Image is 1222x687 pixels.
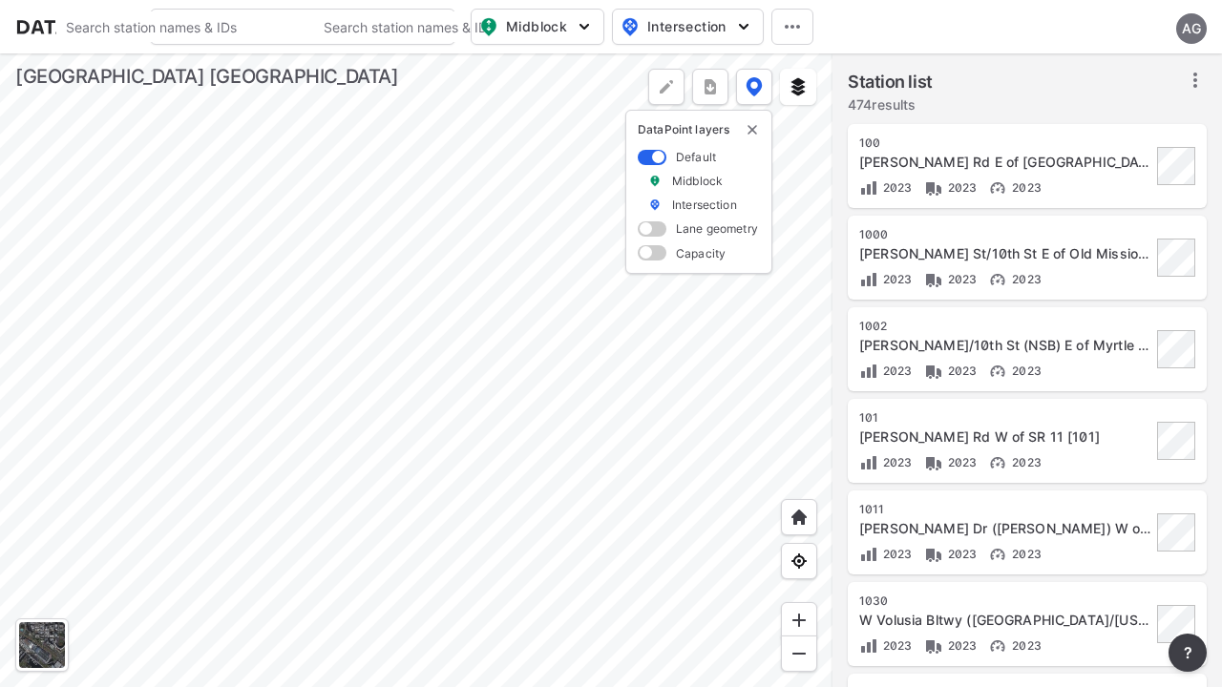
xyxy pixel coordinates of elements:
[859,545,878,564] img: Volume count
[943,547,978,561] span: 2023
[789,77,808,96] img: layers.ee07997e.svg
[612,9,764,45] button: Intersection
[943,364,978,378] span: 2023
[878,364,913,378] span: 2023
[924,270,943,289] img: Vehicle class
[859,153,1151,172] div: Arredondo Grant Rd E of Spring Garden Ranch Rd [100]
[859,519,1151,538] div: Kathy Dr (N Penin) W of SR A1A [1011]
[943,180,978,195] span: 2023
[619,15,642,38] img: map_pin_int.54838e6b.svg
[859,502,1151,517] div: 1011
[736,69,772,105] button: DataPoint layers
[878,455,913,469] span: 2023
[859,362,878,381] img: Volume count
[1007,455,1042,469] span: 2023
[848,95,933,114] label: 474 results
[878,638,913,653] span: 2023
[781,635,817,672] div: Zoom out
[15,618,69,672] div: Toggle basemap
[924,453,943,472] img: Vehicle class
[672,197,737,213] label: Intersection
[859,593,1151,609] div: 1030
[943,638,978,653] span: 2023
[988,453,1007,472] img: Vehicle speed
[988,362,1007,381] img: Vehicle speed
[676,149,716,165] label: Default
[479,15,592,38] span: Midblock
[1169,634,1207,672] button: more
[859,135,1151,151] div: 100
[314,11,572,42] input: Search
[15,63,398,90] div: [GEOGRAPHIC_DATA] [GEOGRAPHIC_DATA]
[859,227,1151,242] div: 1000
[790,611,809,630] img: ZvzfEJKXnyWIrJytrsY285QMwk63cM6Drc+sIAAAAASUVORK5CYII=
[648,69,685,105] div: Polygon tool
[672,173,723,189] label: Midblock
[781,602,817,638] div: Zoom in
[924,545,943,564] img: Vehicle class
[746,77,763,96] img: data-point-layers.37681fc9.svg
[745,122,760,137] button: delete
[943,272,978,286] span: 2023
[988,178,1007,198] img: Vehicle speed
[676,220,758,237] label: Lane geometry
[1007,547,1042,561] span: 2023
[1007,638,1042,653] span: 2023
[859,270,878,289] img: Volume count
[781,543,817,579] div: View my location
[878,547,913,561] span: 2023
[859,611,1151,630] div: W Volusia Bltwy (Veterans Memorial Pkwy Extension/Kentucky) N of Graves Ave [1030]
[1007,364,1042,378] span: 2023
[859,336,1151,355] div: Josephine St/10th St (NSB) E of Myrtle Rd [1002]
[676,245,726,261] label: Capacity
[745,122,760,137] img: close-external-leyer.3061a1c7.svg
[943,455,978,469] span: 2023
[859,178,878,198] img: Volume count
[988,636,1007,656] img: Vehicle speed
[471,9,604,45] button: Midblock
[859,410,1151,426] div: 101
[859,427,1151,447] div: Arredondo Grant Rd W of SR 11 [101]
[1180,641,1195,664] span: ?
[1007,180,1042,195] span: 2023
[477,15,500,38] img: map_pin_mid.602f9df1.svg
[701,77,720,96] img: xqJnZQTG2JQi0x5lvmkeSNbbgIiQD62bqHG8IfrOzanD0FsRdYrij6fAAAAAElFTkSuQmCC
[56,11,314,42] input: Search
[859,636,878,656] img: Volume count
[692,69,728,105] button: more
[790,508,809,527] img: +XpAUvaXAN7GudzAAAAAElFTkSuQmCC
[575,17,594,36] img: 5YPKRKmlfpI5mqlR8AD95paCi+0kK1fRFDJSaMmawlwaeJcJwk9O2fotCW5ve9gAAAAASUVORK5CYII=
[859,244,1151,263] div: Josephine St/10th St E of Old Mission Rd [1000]
[924,636,943,656] img: Vehicle class
[988,545,1007,564] img: Vehicle speed
[781,499,817,535] div: Home
[15,17,135,36] img: dataPointLogo.9353c09d.svg
[859,319,1151,334] div: 1002
[1007,272,1042,286] span: 2023
[924,178,943,198] img: Vehicle class
[648,197,662,213] img: marker_Intersection.6861001b.svg
[621,15,751,38] span: Intersection
[988,270,1007,289] img: Vehicle speed
[1176,13,1207,44] div: AG
[859,453,878,472] img: Volume count
[734,17,753,36] img: 5YPKRKmlfpI5mqlR8AD95paCi+0kK1fRFDJSaMmawlwaeJcJwk9O2fotCW5ve9gAAAAASUVORK5CYII=
[790,552,809,571] img: zeq5HYn9AnE9l6UmnFLPAAAAAElFTkSuQmCC
[878,180,913,195] span: 2023
[648,173,662,189] img: marker_Midblock.5ba75e30.svg
[924,362,943,381] img: Vehicle class
[848,69,933,95] label: Station list
[790,644,809,663] img: MAAAAAElFTkSuQmCC
[780,69,816,105] button: External layers
[878,272,913,286] span: 2023
[657,77,676,96] img: +Dz8AAAAASUVORK5CYII=
[638,122,760,137] p: DataPoint layers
